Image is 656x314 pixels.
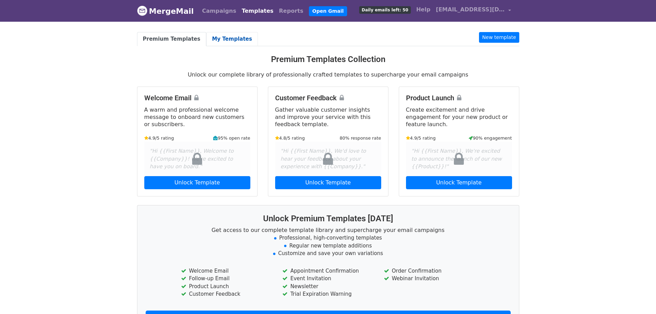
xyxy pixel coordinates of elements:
li: Professional, high-converting templates [146,234,511,242]
a: MergeMail [137,4,194,18]
a: My Templates [206,32,258,46]
a: Campaigns [199,4,239,18]
h4: Product Launch [406,94,512,102]
a: Templates [239,4,276,18]
a: New template [479,32,519,43]
span: [EMAIL_ADDRESS][DOMAIN_NAME] [436,6,505,14]
p: Gather valuable customer insights and improve your service with this feedback template. [275,106,381,128]
a: Help [414,3,433,17]
li: Product Launch [181,283,272,291]
img: MergeMail logo [137,6,147,16]
small: 4.8/5 rating [275,135,305,141]
li: Customize and save your own variations [146,250,511,257]
p: Create excitement and drive engagement for your new product or feature launch. [406,106,512,128]
a: [EMAIL_ADDRESS][DOMAIN_NAME] [433,3,514,19]
div: "Hi {{First Name}}, We're excited to announce the launch of our new {{Product}}!" [406,142,512,176]
li: Welcome Email [181,267,272,275]
li: Newsletter [282,283,373,291]
small: 4.9/5 rating [144,135,174,141]
p: A warm and professional welcome message to onboard new customers or subscribers. [144,106,250,128]
li: Webinar Invitation [384,275,475,283]
h4: Customer Feedback [275,94,381,102]
a: Unlock Template [406,176,512,189]
h4: Welcome Email [144,94,250,102]
li: Appointment Confirmation [282,267,373,275]
h3: Unlock Premium Templates [DATE] [146,214,511,224]
a: Open Gmail [309,6,347,16]
li: Regular new template additions [146,242,511,250]
div: "Hi {{First Name}}, Welcome to {{Company}}! We're excited to have you on board." [144,142,250,176]
li: Event Invitation [282,275,373,283]
li: Customer Feedback [181,290,272,298]
small: 4.9/5 rating [406,135,436,141]
p: Unlock our complete library of professionally crafted templates to supercharge your email campaigns [137,71,519,78]
small: 90% engagement [469,135,512,141]
a: Premium Templates [137,32,206,46]
li: Follow-up Email [181,275,272,283]
li: Trial Expiration Warning [282,290,373,298]
li: Order Confirmation [384,267,475,275]
small: 80% response rate [340,135,381,141]
h3: Premium Templates Collection [137,54,519,64]
a: Reports [276,4,306,18]
small: 95% open rate [213,135,250,141]
span: Daily emails left: 50 [359,6,410,14]
p: Get access to our complete template library and supercharge your email campaigns [146,226,511,234]
a: Unlock Template [275,176,381,189]
a: Unlock Template [144,176,250,189]
div: "Hi {{First Name}}, We'd love to hear your feedback about your experience with {{Company}}." [275,142,381,176]
a: Daily emails left: 50 [356,3,413,17]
